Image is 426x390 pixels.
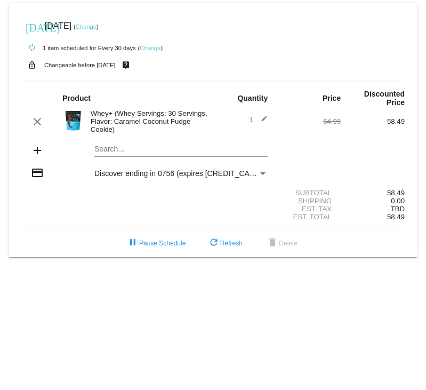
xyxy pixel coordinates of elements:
[277,117,341,125] div: 64.99
[341,189,405,197] div: 58.49
[277,205,341,213] div: Est. Tax
[266,237,279,250] mat-icon: delete
[26,42,38,54] mat-icon: autorenew
[266,240,298,247] span: Delete
[31,166,44,179] mat-icon: credit_card
[207,237,220,250] mat-icon: refresh
[76,23,97,30] a: Change
[126,240,186,247] span: Pause Schedule
[26,20,38,33] mat-icon: [DATE]
[140,45,160,51] a: Change
[237,94,268,102] strong: Quantity
[277,197,341,205] div: Shipping
[62,110,84,131] img: Image-1-Carousel-Whey-2lb-CCFC-1.png
[31,144,44,157] mat-icon: add
[21,45,136,51] small: 1 item scheduled for Every 30 days
[364,90,405,107] strong: Discounted Price
[85,109,213,133] div: Whey+ (Whey Servings: 30 Servings, Flavor: Caramel Coconut Fudge Cookie)
[118,234,194,253] button: Pause Schedule
[62,94,91,102] strong: Product
[255,115,268,128] mat-icon: edit
[94,169,288,178] span: Discover ending in 0756 (expires [CREDIT_CARD_DATA])
[74,23,99,30] small: ( )
[391,205,405,213] span: TBD
[119,58,132,72] mat-icon: live_help
[249,116,268,124] span: 1
[126,237,139,250] mat-icon: pause
[277,189,341,197] div: Subtotal
[207,240,243,247] span: Refresh
[391,197,405,205] span: 0.00
[138,45,163,51] small: ( )
[341,117,405,125] div: 58.49
[277,213,341,221] div: Est. Total
[26,58,38,72] mat-icon: lock_open
[323,94,341,102] strong: Price
[258,234,306,253] button: Delete
[44,62,116,68] small: Changeable before [DATE]
[387,213,405,221] span: 58.49
[199,234,251,253] button: Refresh
[94,145,268,154] input: Search...
[31,115,44,128] mat-icon: clear
[94,169,268,178] mat-select: Payment Method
